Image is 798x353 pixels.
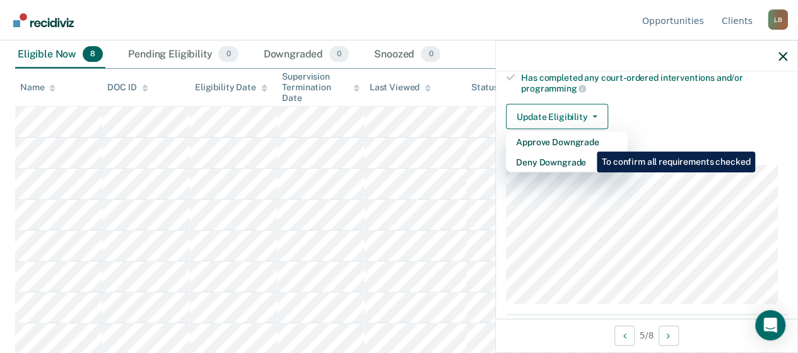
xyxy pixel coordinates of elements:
div: Supervision Termination Date [282,71,359,103]
div: Has completed any court-ordered interventions and/or [521,72,787,93]
div: Eligibility Date [195,82,267,93]
div: Snoozed [372,41,443,69]
button: Approve Downgrade [506,132,628,152]
dt: Supervision [506,150,787,160]
div: 5 / 8 [496,318,797,352]
div: Downgraded [261,41,352,69]
div: Status [471,82,498,93]
div: L B [768,9,788,30]
img: Recidiviz [13,13,74,27]
div: Pending Eligibility [126,41,240,69]
div: Name [20,82,56,93]
div: Last Viewed [370,82,431,93]
span: 0 [218,46,238,63]
div: Dropdown Menu [506,132,628,172]
button: Previous Opportunity [614,325,635,345]
div: Eligible Now [15,41,105,69]
button: Next Opportunity [659,325,679,345]
span: 0 [421,46,440,63]
div: DOC ID [107,82,148,93]
button: Profile dropdown button [768,9,788,30]
button: Deny Downgrade [506,152,628,172]
div: Open Intercom Messenger [755,310,785,340]
span: 8 [83,46,103,63]
span: 0 [329,46,349,63]
span: programming [521,83,586,93]
button: Update Eligibility [506,104,608,129]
